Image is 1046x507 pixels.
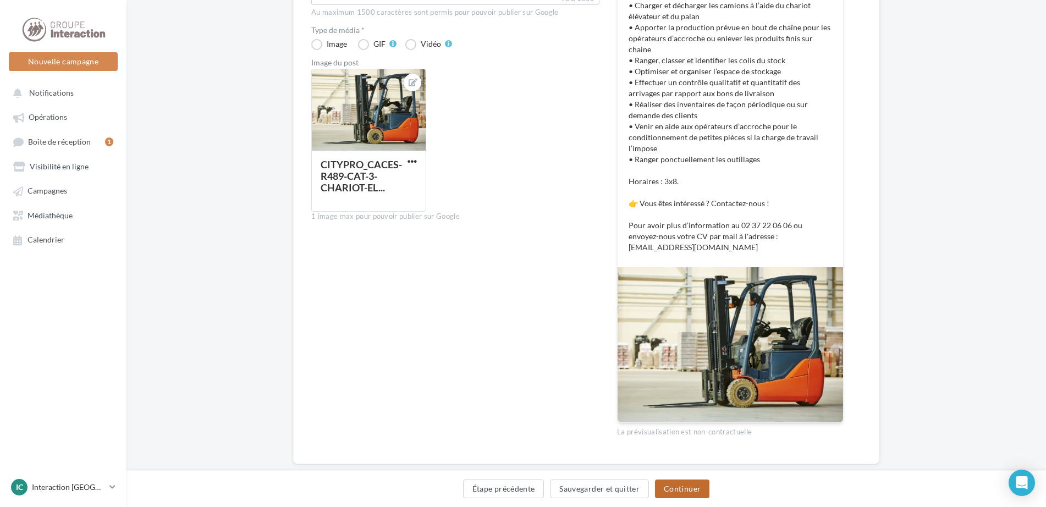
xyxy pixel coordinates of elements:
p: Interaction [GEOGRAPHIC_DATA] [32,482,105,493]
a: Boîte de réception1 [7,131,120,152]
div: Open Intercom Messenger [1009,470,1035,496]
label: Type de média * [311,26,599,34]
span: Boîte de réception [28,137,91,146]
button: Notifications [7,82,115,102]
span: IC [16,482,23,493]
div: Image [327,40,347,48]
a: Visibilité en ligne [7,156,120,176]
span: Notifications [29,88,74,97]
div: 1 [105,137,113,146]
a: Médiathèque [7,205,120,225]
a: Campagnes [7,180,120,200]
span: Visibilité en ligne [30,162,89,171]
a: Opérations [7,107,120,126]
div: Au maximum 1500 caractères sont permis pour pouvoir publier sur Google [311,8,599,18]
span: Calendrier [27,235,64,245]
div: Image du post [311,59,599,67]
div: Vidéo [421,40,441,48]
div: GIF [373,40,386,48]
a: Calendrier [7,229,120,249]
button: Étape précédente [463,480,544,498]
span: Campagnes [27,186,67,196]
div: CITYPRO_CACES-R489-CAT-3-CHARIOT-EL... [321,158,402,194]
a: IC Interaction [GEOGRAPHIC_DATA] [9,477,118,498]
button: Sauvegarder et quitter [550,480,649,498]
div: 1 image max pour pouvoir publier sur Google [311,212,599,222]
span: Opérations [29,113,67,122]
button: Nouvelle campagne [9,52,118,71]
button: Continuer [655,480,709,498]
div: La prévisualisation est non-contractuelle [617,423,844,437]
span: Médiathèque [27,211,73,220]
